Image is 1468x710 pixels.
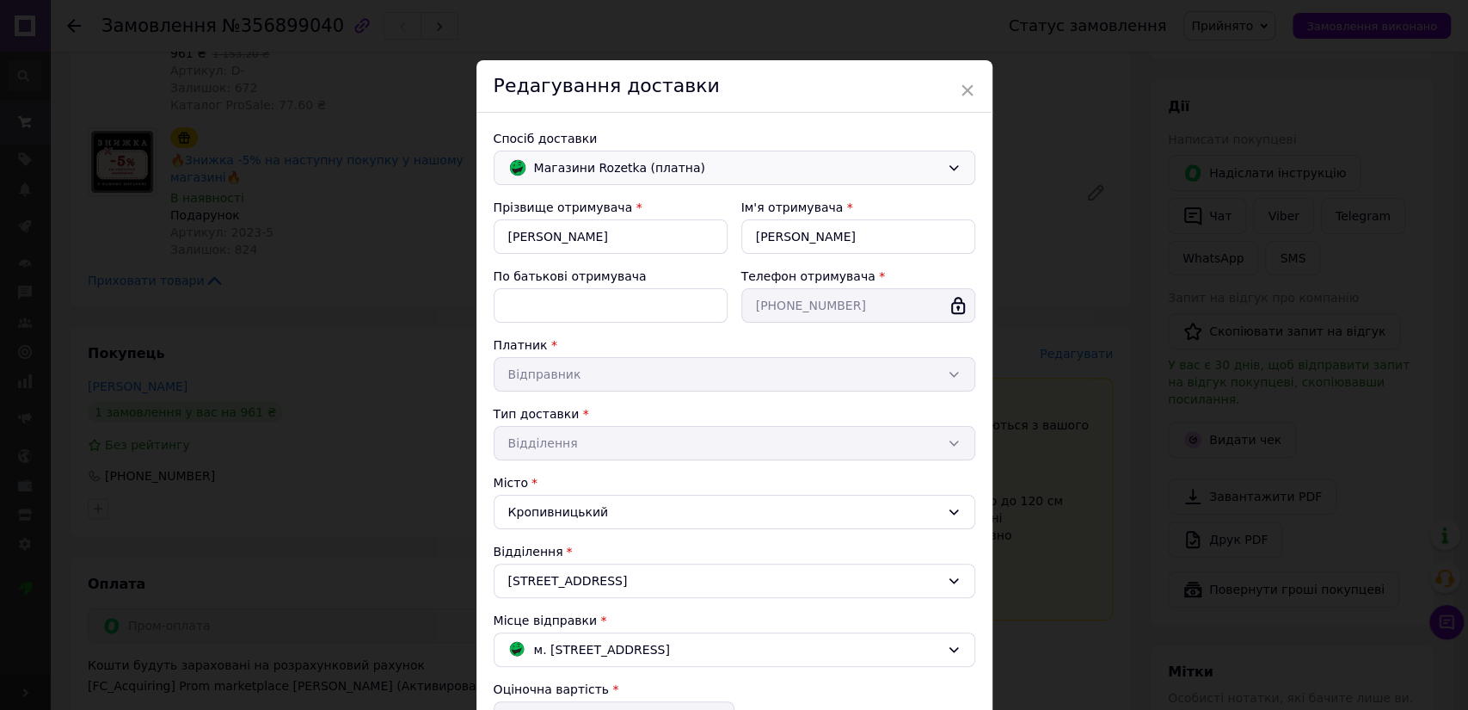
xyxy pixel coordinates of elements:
[494,612,975,629] div: Місце відправки
[741,288,975,323] input: +380
[494,543,975,560] div: Відділення
[494,130,975,147] div: Спосіб доставки
[494,495,975,529] div: Кропивницький
[741,201,844,214] label: Ім'я отримувача
[534,158,940,177] span: Магазини Rozetka (платна)
[494,405,975,423] div: Тип доставки
[494,336,975,354] div: Платник
[494,269,647,283] label: По батькові отримувача
[494,201,633,214] label: Прізвище отримувача
[494,682,609,696] label: Оціночна вартість
[494,474,975,491] div: Місто
[476,60,992,113] div: Редагування доставки
[534,640,670,659] span: м. [STREET_ADDRESS]
[960,76,975,105] span: ×
[741,269,875,283] label: Телефон отримувача
[494,564,975,598] div: [STREET_ADDRESS]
